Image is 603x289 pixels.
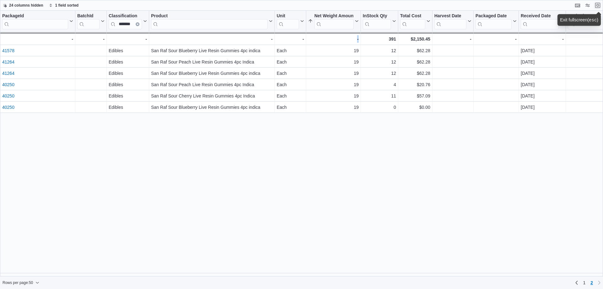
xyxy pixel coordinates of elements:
[574,2,581,9] button: Keyboard shortcuts
[580,278,595,288] ul: Pagination for preceding grid
[0,2,46,9] button: 24 columns hidden
[136,22,139,26] button: Clear input
[2,48,14,53] a: 41578
[2,59,14,64] a: 41264
[308,47,359,54] div: 19
[400,13,425,19] div: Total Cost
[308,69,359,77] div: 19
[277,81,304,88] div: Each
[109,81,147,88] div: Edibles
[3,280,33,285] span: Rows per page : 50
[308,35,359,43] div: -
[277,103,304,111] div: Each
[573,279,580,286] a: Previous page
[560,17,598,23] div: Exit fullscreen ( )
[363,13,396,29] button: InStock Qty
[151,47,273,54] div: San Raf Sour Blueberry Live Resin Gummies 4pc indica
[277,92,304,100] div: Each
[77,13,100,19] div: BatchId
[475,13,512,19] div: Packaged Date
[109,47,147,54] div: Edibles
[363,69,396,77] div: 12
[400,81,430,88] div: $20.76
[2,13,73,29] button: PackageId
[151,103,273,111] div: San Raf Sour Blueberry Live Resin Gummies 4pc indica
[434,13,466,29] div: Harvest Date
[521,47,564,54] div: [DATE]
[475,13,517,29] button: Packaged Date
[151,13,268,29] div: Product
[521,35,564,43] div: -
[400,13,430,29] button: Total Cost
[314,13,354,19] div: Net Weight Amount
[400,58,430,66] div: $62.28
[363,13,391,19] div: InStock Qty
[109,35,147,43] div: -
[363,47,396,54] div: 12
[277,69,304,77] div: Each
[588,278,595,288] button: Page 2 of 2
[589,18,597,23] kbd: esc
[308,92,359,100] div: 19
[434,13,471,29] button: Harvest Date
[583,280,585,286] span: 1
[109,13,142,29] div: Classification
[2,13,68,29] div: Package URL
[2,35,73,43] div: -
[277,58,304,66] div: Each
[521,81,564,88] div: [DATE]
[2,82,14,87] a: 40250
[363,35,396,43] div: 391
[400,69,430,77] div: $62.28
[77,35,105,43] div: -
[521,92,564,100] div: [DATE]
[400,35,430,43] div: $2,150.45
[573,278,603,288] nav: Pagination for preceding grid
[363,13,391,29] div: InStock Qty
[521,13,559,19] div: Received Date
[363,81,396,88] div: 4
[151,92,273,100] div: San Raf Sour Cherry Live Resin Gummies 4pc Indica
[277,47,304,54] div: Each
[308,81,359,88] div: 19
[308,103,359,111] div: 19
[314,13,354,29] div: Net Weight Amount
[277,13,304,29] button: Unit
[109,13,147,29] button: ClassificationClear input
[400,13,425,29] div: Total Cost
[2,105,14,110] a: 40250
[363,103,396,111] div: 0
[55,3,79,8] span: 1 field sorted
[590,280,593,286] span: 2
[151,13,268,19] div: Product
[521,103,564,111] div: [DATE]
[2,93,14,98] a: 40250
[308,58,359,66] div: 19
[2,71,14,76] a: 41264
[277,13,299,29] div: Unit
[521,69,564,77] div: [DATE]
[151,69,273,77] div: San Raf Sour Blueberry Live Resin Gummies 4pc indica
[151,35,273,43] div: -
[77,13,100,29] div: BatchId
[475,35,517,43] div: -
[109,69,147,77] div: Edibles
[277,13,299,19] div: Unit
[475,13,512,29] div: Packaged Date
[363,58,396,66] div: 12
[434,35,471,43] div: -
[595,279,603,286] button: Next page
[400,47,430,54] div: $62.28
[277,35,304,43] div: -
[521,13,559,29] div: Received Date
[109,58,147,66] div: Edibles
[77,13,105,29] button: BatchId
[521,58,564,66] div: [DATE]
[400,92,430,100] div: $57.09
[109,103,147,111] div: Edibles
[109,13,142,19] div: Classification
[46,2,81,9] button: 1 field sorted
[151,13,273,29] button: Product
[2,13,68,19] div: PackageId
[109,92,147,100] div: Edibles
